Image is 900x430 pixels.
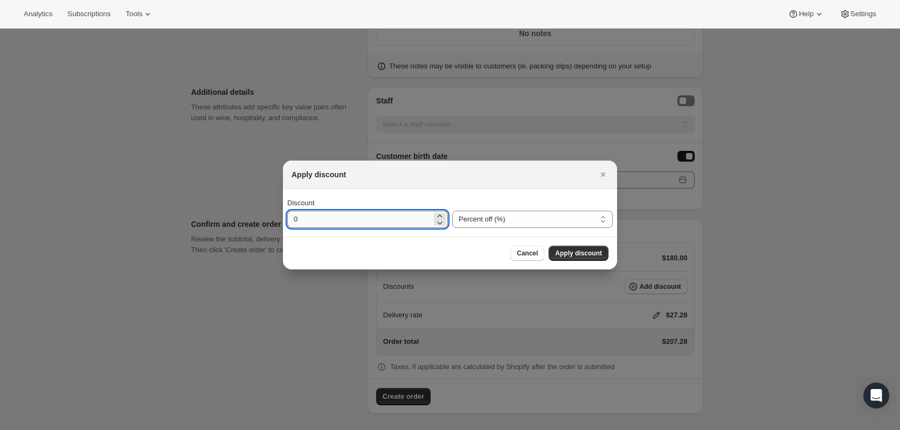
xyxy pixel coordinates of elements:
[596,167,611,182] button: Close
[833,6,883,22] button: Settings
[799,10,813,18] span: Help
[863,383,889,408] div: Open Intercom Messenger
[510,246,544,261] button: Cancel
[555,249,602,258] span: Apply discount
[850,10,876,18] span: Settings
[549,246,608,261] button: Apply discount
[24,10,52,18] span: Analytics
[17,6,59,22] button: Analytics
[517,249,538,258] span: Cancel
[287,199,315,207] span: Discount
[119,6,160,22] button: Tools
[292,169,346,180] h2: Apply discount
[67,10,110,18] span: Subscriptions
[61,6,117,22] button: Subscriptions
[781,6,830,22] button: Help
[126,10,142,18] span: Tools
